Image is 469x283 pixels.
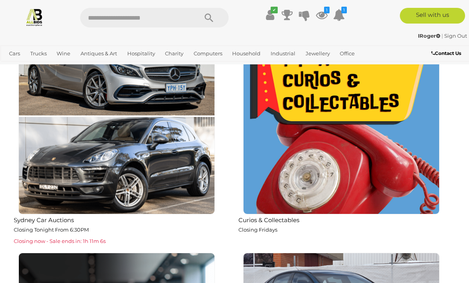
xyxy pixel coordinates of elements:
b: Contact Us [431,50,461,56]
a: Sports [6,60,28,73]
i: 1 [341,7,347,13]
a: ✔ [264,8,276,22]
a: Cars [6,47,23,60]
i: ✔ [271,7,278,13]
p: Closing Fridays [238,225,447,234]
a: Antiques & Art [77,47,120,60]
a: Sign Out [444,33,467,39]
a: Sell with us [400,8,465,24]
i: 1 [324,7,330,13]
h2: Sydney Car Auctions [14,215,223,224]
span: | [442,33,443,39]
button: Search [189,8,229,27]
a: Jewellery [302,47,333,60]
h2: Curios & Collectables [238,215,447,224]
a: Computers [191,47,225,60]
img: Curios & Collectables [243,18,440,214]
a: Charity [162,47,187,60]
a: IRoger [418,33,442,39]
a: Curios & Collectables Closing Fridays [234,18,447,246]
a: 1 [316,8,328,22]
a: Industrial [267,47,299,60]
a: Contact Us [431,49,463,58]
a: 1 [333,8,345,22]
a: Wine [53,47,73,60]
span: Closing now - Sale ends in: 1h 11m 6s [14,238,106,244]
a: [GEOGRAPHIC_DATA] [32,60,94,73]
a: Trucks [27,47,50,60]
a: Hospitality [124,47,158,60]
a: Sydney Car Auctions Closing Tonight From 6:30PM Closing now - Sale ends in: 1h 11m 6s [10,18,223,246]
p: Closing Tonight From 6:30PM [14,225,223,234]
a: Office [337,47,358,60]
img: Allbids.com.au [25,8,44,26]
strong: IRoger [418,33,440,39]
img: Sydney Car Auctions [18,18,215,214]
a: Household [229,47,264,60]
